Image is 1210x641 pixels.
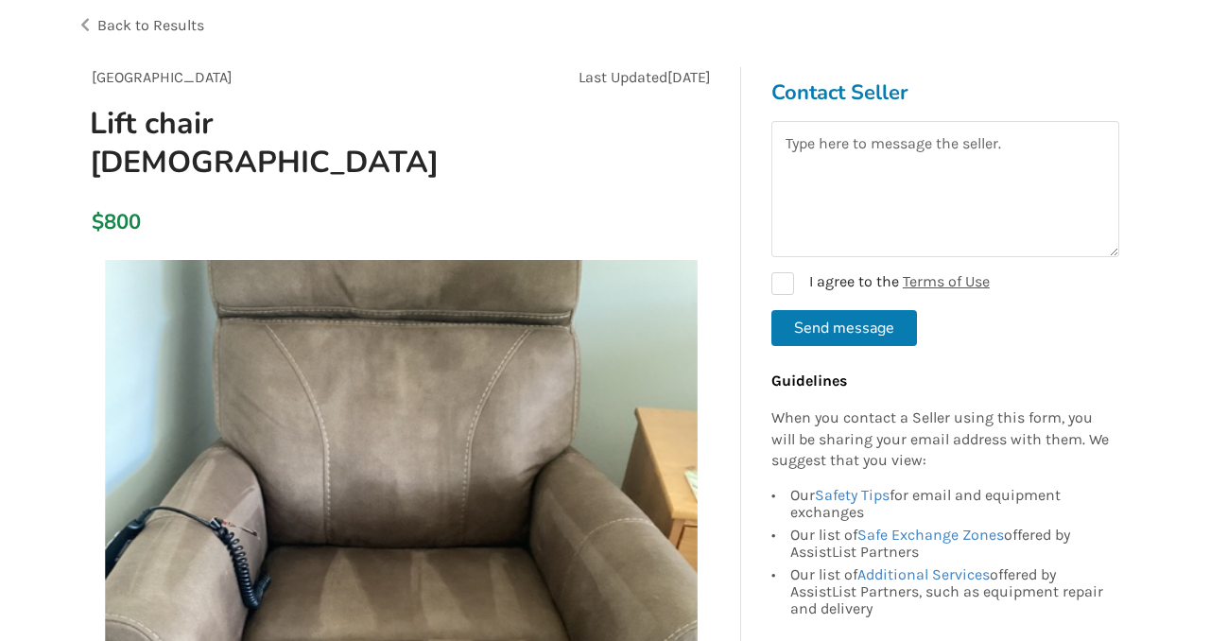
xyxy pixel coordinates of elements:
[97,16,204,34] span: Back to Results
[771,372,847,390] b: Guidelines
[815,486,890,504] a: Safety Tips
[771,310,917,346] button: Send message
[857,565,990,583] a: Additional Services
[667,68,711,86] span: [DATE]
[579,68,667,86] span: Last Updated
[790,563,1110,617] div: Our list of offered by AssistList Partners, such as equipment repair and delivery
[903,272,990,290] a: Terms of Use
[92,68,233,86] span: [GEOGRAPHIC_DATA]
[790,524,1110,563] div: Our list of offered by AssistList Partners
[92,209,102,235] div: $800
[75,104,522,182] h1: Lift chair [DEMOGRAPHIC_DATA]
[771,79,1119,106] h3: Contact Seller
[790,487,1110,524] div: Our for email and equipment exchanges
[857,526,1004,544] a: Safe Exchange Zones
[771,407,1110,473] p: When you contact a Seller using this form, you will be sharing your email address with them. We s...
[771,272,990,295] label: I agree to the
